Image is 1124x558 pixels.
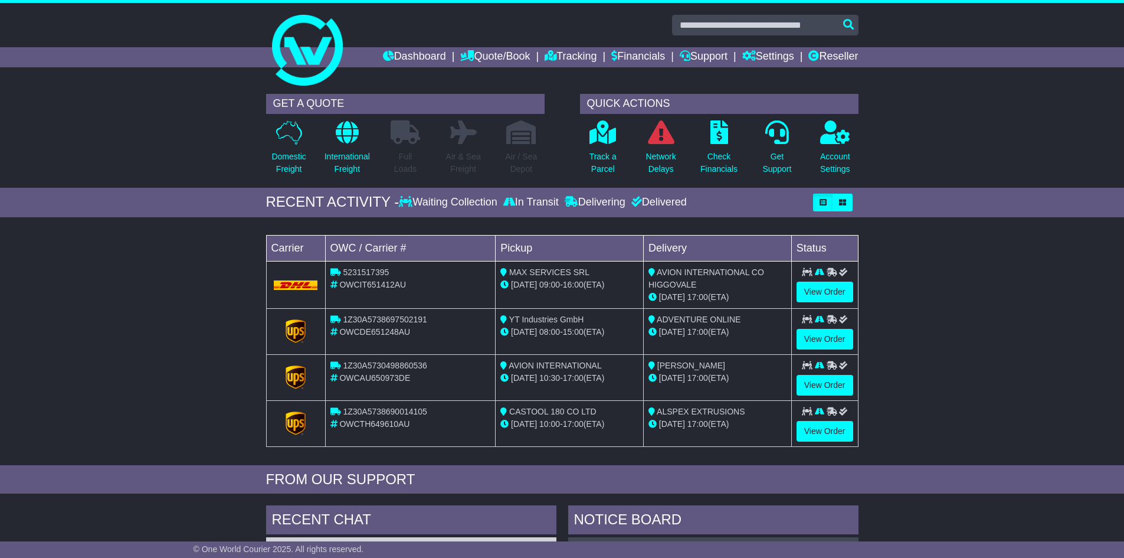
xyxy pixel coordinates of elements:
span: YT Industries GmbH [509,315,584,324]
img: GetCarrierServiceLogo [286,412,306,435]
span: OWCTH649610AU [339,419,409,429]
span: 09:00 [539,280,560,289]
div: Delivering [562,196,628,209]
img: DHL.png [274,280,318,290]
a: GetSupport [762,120,792,182]
span: AVION INTERNATIONAL CO HIGGOVALE [648,267,764,289]
span: [DATE] [659,373,685,383]
span: 5231517395 [343,267,389,277]
span: 1Z30A5730498860536 [343,361,427,370]
span: 1Z30A5738690014105 [343,407,427,416]
div: Waiting Collection [399,196,500,209]
a: InternationalFreight [324,120,371,182]
p: Check Financials [700,151,738,175]
div: (ETA) [648,291,787,304]
a: Quote/Book [460,47,530,67]
div: FROM OUR SUPPORT [266,471,858,488]
span: 17:00 [563,419,584,429]
a: View Order [797,329,853,350]
span: 17:00 [687,373,708,383]
a: View Order [797,375,853,396]
td: Status [791,235,858,261]
span: ALSPEX EXTRUSIONS [657,407,745,416]
td: Pickup [496,235,644,261]
span: [DATE] [659,419,685,429]
div: RECENT ACTIVITY - [266,194,399,211]
span: OWCIT651412AU [339,280,406,289]
div: GET A QUOTE [266,94,545,114]
a: NetworkDelays [645,120,676,182]
span: OWCAU650973DE [339,373,410,383]
div: (ETA) [648,418,787,430]
a: Track aParcel [589,120,617,182]
span: [PERSON_NAME] [657,361,725,370]
a: CheckFinancials [700,120,738,182]
div: QUICK ACTIONS [580,94,858,114]
div: In Transit [500,196,562,209]
p: Air / Sea Depot [506,151,538,175]
div: (ETA) [648,372,787,384]
a: View Order [797,421,853,442]
span: 10:30 [539,373,560,383]
span: ADVENTURE ONLINE [657,315,740,324]
span: CASTOOL 180 CO LTD [509,407,597,416]
span: AVION INTERNATIONAL [509,361,601,370]
a: Tracking [545,47,597,67]
p: Full Loads [391,151,420,175]
span: [DATE] [511,280,537,289]
span: MAX SERVICES SRL [509,267,589,277]
td: Delivery [643,235,791,261]
span: 08:00 [539,327,560,337]
a: Settings [742,47,794,67]
a: Support [680,47,728,67]
p: Get Support [762,151,791,175]
span: © One World Courier 2025. All rights reserved. [194,544,364,554]
a: Financials [611,47,665,67]
span: 1Z30A5738697502191 [343,315,427,324]
div: - (ETA) [500,372,638,384]
a: DomesticFreight [271,120,306,182]
img: GetCarrierServiceLogo [286,366,306,389]
div: (ETA) [648,326,787,338]
div: NOTICE BOARD [568,505,858,537]
div: - (ETA) [500,418,638,430]
img: GetCarrierServiceLogo [286,319,306,343]
p: Network Delays [645,151,676,175]
div: - (ETA) [500,326,638,338]
span: 17:00 [687,292,708,302]
span: 10:00 [539,419,560,429]
span: [DATE] [511,419,537,429]
p: Account Settings [820,151,850,175]
span: 16:00 [563,280,584,289]
a: Reseller [808,47,858,67]
div: - (ETA) [500,279,638,291]
p: Air & Sea Freight [446,151,481,175]
span: 17:00 [563,373,584,383]
span: [DATE] [659,327,685,337]
p: Track a Parcel [589,151,617,175]
span: 15:00 [563,327,584,337]
span: [DATE] [511,327,537,337]
a: AccountSettings [820,120,851,182]
p: Domestic Freight [271,151,306,175]
span: [DATE] [511,373,537,383]
a: View Order [797,282,853,302]
div: RECENT CHAT [266,505,556,537]
div: Delivered [628,196,687,209]
span: 17:00 [687,327,708,337]
span: [DATE] [659,292,685,302]
span: 17:00 [687,419,708,429]
td: Carrier [266,235,325,261]
p: International Freight [325,151,370,175]
td: OWC / Carrier # [325,235,496,261]
a: Dashboard [383,47,446,67]
span: OWCDE651248AU [339,327,410,337]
